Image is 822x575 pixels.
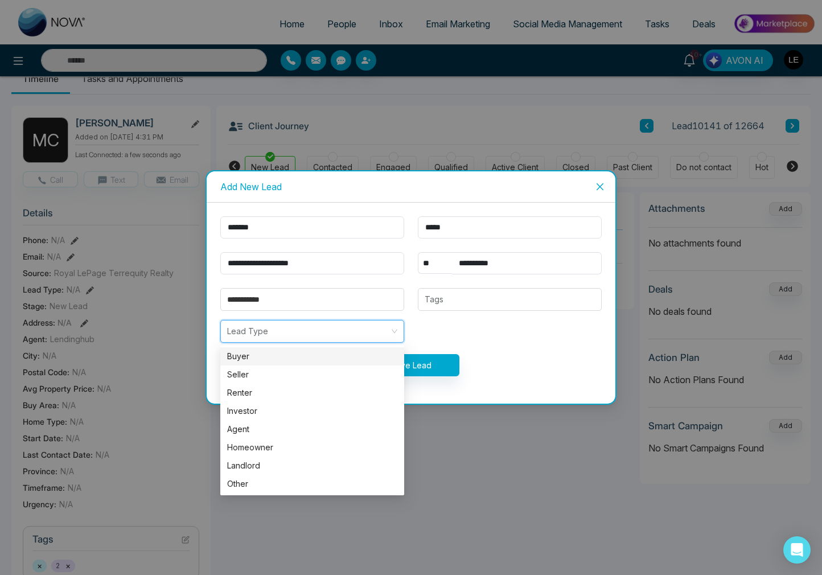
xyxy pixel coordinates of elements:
[363,354,459,376] button: Save Lead
[595,182,605,191] span: close
[585,171,615,202] button: Close
[227,387,397,399] div: Renter
[220,347,404,365] div: Buyer
[220,420,404,438] div: Agent
[227,459,397,472] div: Landlord
[220,475,404,493] div: Other
[220,365,404,384] div: Seller
[220,457,404,475] div: Landlord
[227,350,397,363] div: Buyer
[220,384,404,402] div: Renter
[227,478,397,490] div: Other
[783,536,811,564] div: Open Intercom Messenger
[227,441,397,454] div: Homeowner
[227,423,397,436] div: Agent
[220,402,404,420] div: Investor
[227,368,397,381] div: Seller
[227,405,397,417] div: Investor
[220,180,602,193] div: Add New Lead
[220,438,404,457] div: Homeowner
